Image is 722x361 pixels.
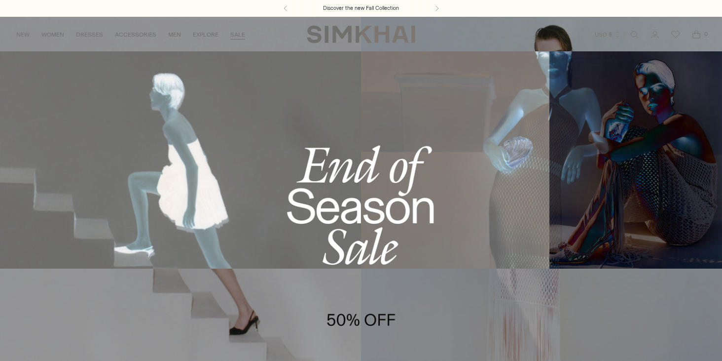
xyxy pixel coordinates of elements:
[230,24,245,45] a: SALE
[193,24,218,45] a: EXPLORE
[76,24,103,45] a: DRESSES
[701,30,710,39] span: 0
[323,4,399,12] a: Discover the new Fall Collection
[41,24,64,45] a: WOMEN
[16,24,30,45] a: NEW
[168,24,181,45] a: MEN
[595,24,621,45] button: USD $
[686,25,706,44] a: Open cart modal
[666,25,686,44] a: Wishlist
[307,25,415,44] a: SIMKHAI
[115,24,156,45] a: ACCESSORIES
[624,25,644,44] a: Open search modal
[645,25,665,44] a: Go to the account page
